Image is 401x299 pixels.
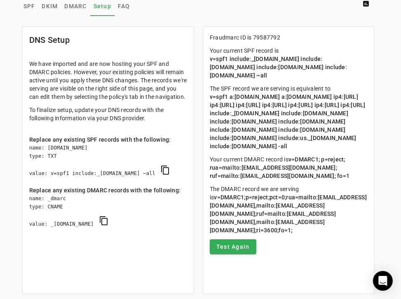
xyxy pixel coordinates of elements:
[29,106,187,122] p: To finalize setup, update your DNS records with the following information via your DNS provider.
[29,144,187,186] div: name: [DOMAIN_NAME] type: TXT value: v=spf1 include:_[DOMAIN_NAME] ~all
[210,185,368,234] p: The DMARC record we are serving is
[29,33,70,47] mat-card-title: DNS Setup
[29,60,187,101] p: We have imported and are now hosting your SPF and DMARC policies. However, your existing policies...
[155,160,175,180] button: copy SPF
[210,93,367,149] span: v=spf1 a:[DOMAIN_NAME] a:[DOMAIN_NAME] ip4:[URL] ip4:[URL] ip4:[URL] ip4:[URL] ip4:[URL] ip4:[URL...
[94,211,114,231] button: copy DMARC
[210,239,256,254] button: Test Again
[210,84,368,150] p: The SPF record we are serving is equivalent to
[42,3,58,9] span: DKIM
[216,243,250,251] span: Test Again
[210,155,368,180] p: Your current DMARC record is
[210,33,368,42] p: Fraudmarc ID is 79587792
[210,47,368,79] p: Your current SPF record is
[210,194,367,234] span: v=DMARC1;p=reject;pct=0;rua=mailto:[EMAIL_ADDRESS][DOMAIN_NAME],mailto:[EMAIL_ADDRESS][DOMAIN_NAM...
[210,56,347,79] span: v=spf1 include:_[DOMAIN_NAME] include:[DOMAIN_NAME] include:[DOMAIN_NAME] include:[DOMAIN_NAME] ~all
[29,135,187,144] div: Replace any existing SPF records with the following:
[94,3,111,9] span: Setup
[373,271,393,291] div: Open Intercom Messenger
[210,156,349,179] span: v=DMARC1; p=reject; rua=mailto:[EMAIL_ADDRESS][DOMAIN_NAME]; ruf=mailto:[EMAIL_ADDRESS][DOMAIN_NA...
[23,3,35,9] span: SPF
[118,3,130,9] span: FAQ
[29,194,187,237] div: name: _dmarc type: CNAME value: _[DOMAIN_NAME]
[29,186,187,194] div: Replace any existing DMARC records with the following:
[64,3,87,9] span: DMARC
